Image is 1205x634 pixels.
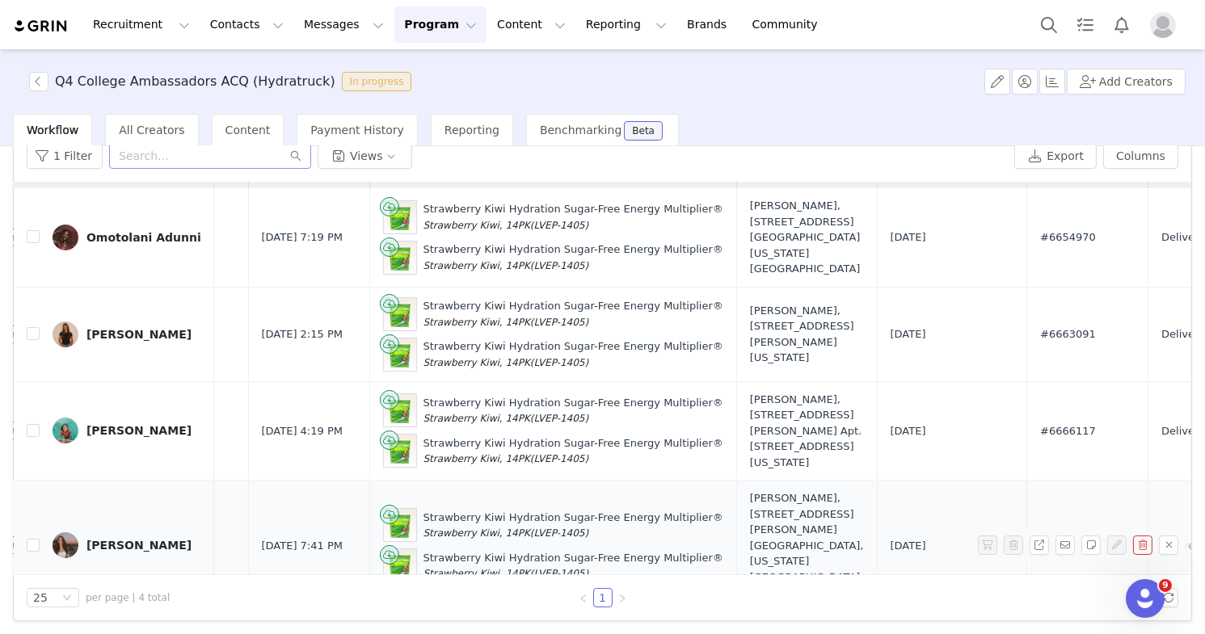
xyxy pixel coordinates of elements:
[318,143,412,169] button: Views
[593,588,613,607] li: 1
[750,198,864,277] div: [PERSON_NAME], [STREET_ADDRESS] [GEOGRAPHIC_DATA][US_STATE] [GEOGRAPHIC_DATA]
[1067,69,1186,94] button: Add Creators
[62,593,72,604] i: icon: down
[530,413,588,424] span: (LVEP-1405)
[384,298,416,330] img: Product Image
[310,124,404,136] span: Payment History
[613,588,632,607] li: Next Page
[33,589,48,607] div: 25
[632,126,655,136] div: Beta
[1140,12,1192,38] button: Profile
[262,538,343,554] span: [DATE] 7:41 PM
[1055,535,1081,555] span: Send Email
[423,317,530,328] span: Strawberry Kiwi, 14PK
[423,338,723,370] div: Strawberry Kiwi Hydration Sugar-Free Energy Multiplier®
[423,453,530,464] span: Strawberry Kiwi, 14PK
[487,6,575,43] button: Content
[119,124,184,136] span: All Creators
[530,317,588,328] span: (LVEP-1405)
[617,594,627,603] i: icon: right
[1103,143,1178,169] button: Columns
[1126,579,1165,618] iframe: Intercom live chat
[262,423,343,439] span: [DATE] 4:19 PM
[27,124,78,136] span: Workflow
[384,509,416,541] img: Product Image
[109,143,311,169] input: Search...
[750,303,864,366] div: [PERSON_NAME], [STREET_ADDRESS][PERSON_NAME][US_STATE]
[53,532,201,558] a: [PERSON_NAME]
[262,326,343,342] span: [DATE] 2:15 PM
[530,260,588,271] span: (LVEP-1405)
[1014,143,1097,169] button: Export
[530,568,588,579] span: (LVEP-1405)
[423,260,530,271] span: Strawberry Kiwi, 14PK
[891,423,926,439] span: [DATE]
[1068,6,1103,43] a: Tasks
[53,225,201,250] a: Omotolani Adunni
[1031,6,1067,43] button: Search
[86,539,192,552] div: [PERSON_NAME]
[423,550,723,582] div: Strawberry Kiwi Hydration Sugar-Free Energy Multiplier®
[384,549,416,582] img: Product Image
[576,6,676,43] button: Reporting
[86,328,192,341] div: [PERSON_NAME]
[1150,12,1176,38] img: placeholder-profile.jpg
[1159,579,1172,592] span: 9
[225,124,271,136] span: Content
[574,588,593,607] li: Previous Page
[891,229,926,246] span: [DATE]
[423,510,723,541] div: Strawberry Kiwi Hydration Sugar-Free Energy Multiplier®
[423,241,723,273] div: Strawberry Kiwi Hydration Sugar-Free Energy Multiplier®
[891,326,926,342] span: [DATE]
[86,231,201,244] div: Omotolani Adunni
[55,72,335,91] h3: Q4 College Ambassadors ACQ (Hydratruck)
[530,453,588,464] span: (LVEP-1405)
[423,220,530,231] span: Strawberry Kiwi, 14PK
[294,6,394,43] button: Messages
[423,527,530,539] span: Strawberry Kiwi, 14PK
[290,150,301,162] i: icon: search
[750,392,864,471] div: [PERSON_NAME], [STREET_ADDRESS][PERSON_NAME] Apt. [STREET_ADDRESS][US_STATE]
[384,241,416,274] img: Product Image
[891,538,926,554] span: [DATE]
[384,201,416,233] img: Product Image
[53,418,78,443] img: 7de2cb87-1bf1-4247-85b1-4c4c300a204e.jpg
[83,6,200,43] button: Recruitment
[394,6,487,43] button: Program
[384,394,416,426] img: Product Image
[743,6,835,43] a: Community
[86,424,192,437] div: [PERSON_NAME]
[579,594,588,603] i: icon: left
[530,527,588,539] span: (LVEP-1405)
[53,321,78,347] img: 9d30f4df-5925-48eb-b006-702e97305192.jpg
[423,357,530,368] span: Strawberry Kiwi, 14PK
[200,6,293,43] button: Contacts
[53,418,201,443] a: [PERSON_NAME]
[540,124,621,136] span: Benchmarking
[423,435,723,467] div: Strawberry Kiwi Hydration Sugar-Free Energy Multiplier®
[53,532,78,558] img: 74281baa-2e90-4293-8e2c-ea7feddf00b3.jpg
[13,19,70,34] img: grin logo
[29,72,418,91] span: [object Object]
[53,321,201,347] a: [PERSON_NAME]
[594,589,612,607] a: 1
[750,490,864,601] div: [PERSON_NAME], [STREET_ADDRESS][PERSON_NAME] [GEOGRAPHIC_DATA], [US_STATE][GEOGRAPHIC_DATA] [GEOG...
[27,143,103,169] button: 1 Filter
[530,357,588,368] span: (LVEP-1405)
[86,590,170,605] span: per page | 4 total
[423,201,723,233] div: Strawberry Kiwi Hydration Sugar-Free Energy Multiplier®
[530,220,588,231] span: (LVEP-1405)
[384,435,416,467] img: Product Image
[423,413,530,424] span: Strawberry Kiwi, 14PK
[342,72,412,91] span: In progress
[1104,6,1140,43] button: Notifications
[677,6,741,43] a: Brands
[384,338,416,371] img: Product Image
[445,124,499,136] span: Reporting
[53,225,78,250] img: a80c48a5-0546-436d-b61c-be49569c6d01.jpg
[423,568,530,579] span: Strawberry Kiwi, 14PK
[423,298,723,330] div: Strawberry Kiwi Hydration Sugar-Free Energy Multiplier®
[423,395,723,426] div: Strawberry Kiwi Hydration Sugar-Free Energy Multiplier®
[262,229,343,246] span: [DATE] 7:19 PM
